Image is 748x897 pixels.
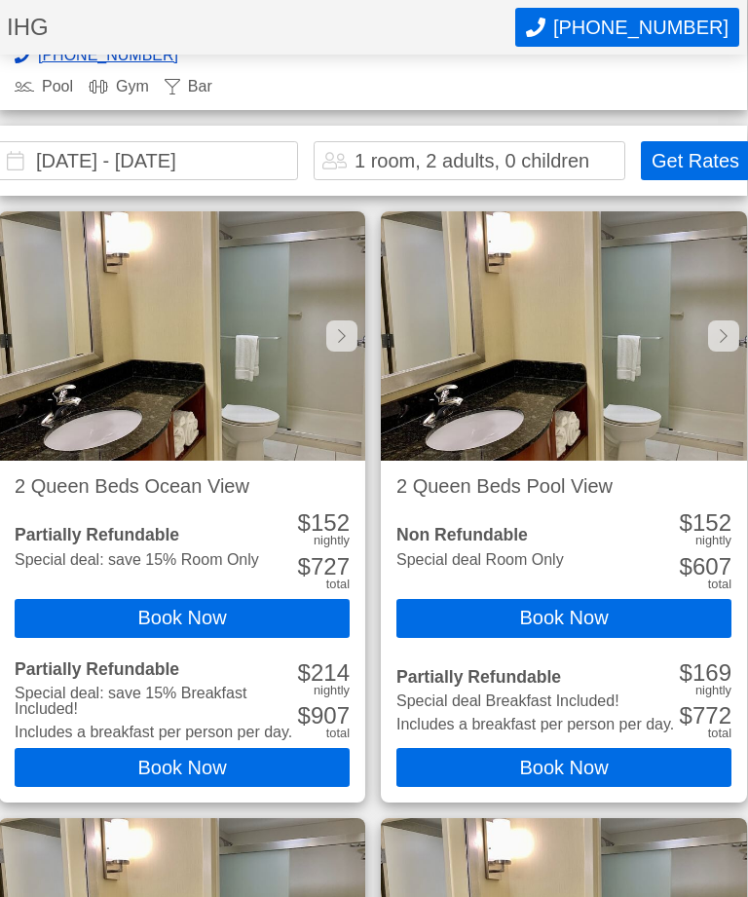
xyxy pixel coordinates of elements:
div: Special deal: save 15% Room Only [15,553,259,569]
span: $ [680,510,692,537]
div: 169 [680,662,731,686]
div: 607 [680,556,731,579]
span: [PHONE_NUMBER] [553,17,729,39]
div: nightly [314,536,350,548]
div: total [708,729,731,741]
div: Special deal Room Only [396,553,564,569]
button: Book Now [15,749,350,788]
div: nightly [314,686,350,698]
div: Gym [89,80,149,95]
span: $ [298,554,311,580]
img: 2 Queen Beds Pool View [381,212,747,462]
div: 772 [680,705,731,729]
div: Partially Refundable [396,670,674,688]
span: $ [680,554,692,580]
li: Includes a breakfast per person per day. [15,726,294,741]
div: Special deal: save 15% Breakfast Included! [15,687,294,718]
div: Non Refundable [396,528,564,545]
div: 152 [680,512,731,536]
button: Book Now [15,600,350,639]
span: $ [680,703,692,729]
button: Book Now [396,600,731,639]
span: [PHONE_NUMBER] [38,49,178,64]
div: Partially Refundable [15,528,259,545]
div: Bar [165,80,212,95]
div: total [326,579,350,592]
div: 1 room, 2 adults, 0 children [355,152,589,171]
span: $ [680,660,692,687]
span: $ [298,510,311,537]
button: Book Now [396,749,731,788]
li: Includes a breakfast per person per day. [396,718,674,733]
div: nightly [695,536,731,548]
div: 727 [298,556,350,579]
div: Special deal Breakfast Included! [396,694,674,710]
div: 152 [298,512,350,536]
span: $ [298,660,311,687]
div: 907 [298,705,350,729]
h1: IHG [7,16,515,39]
span: $ [298,703,311,729]
div: Partially Refundable [15,662,294,680]
div: nightly [695,686,731,698]
h2: 2 Queen Beds Pool View [396,477,731,497]
div: 214 [298,662,350,686]
h2: 2 Queen Beds Ocean View [15,477,350,497]
button: Call [515,8,739,47]
div: total [708,579,731,592]
div: Pool [15,80,73,95]
div: total [326,729,350,741]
